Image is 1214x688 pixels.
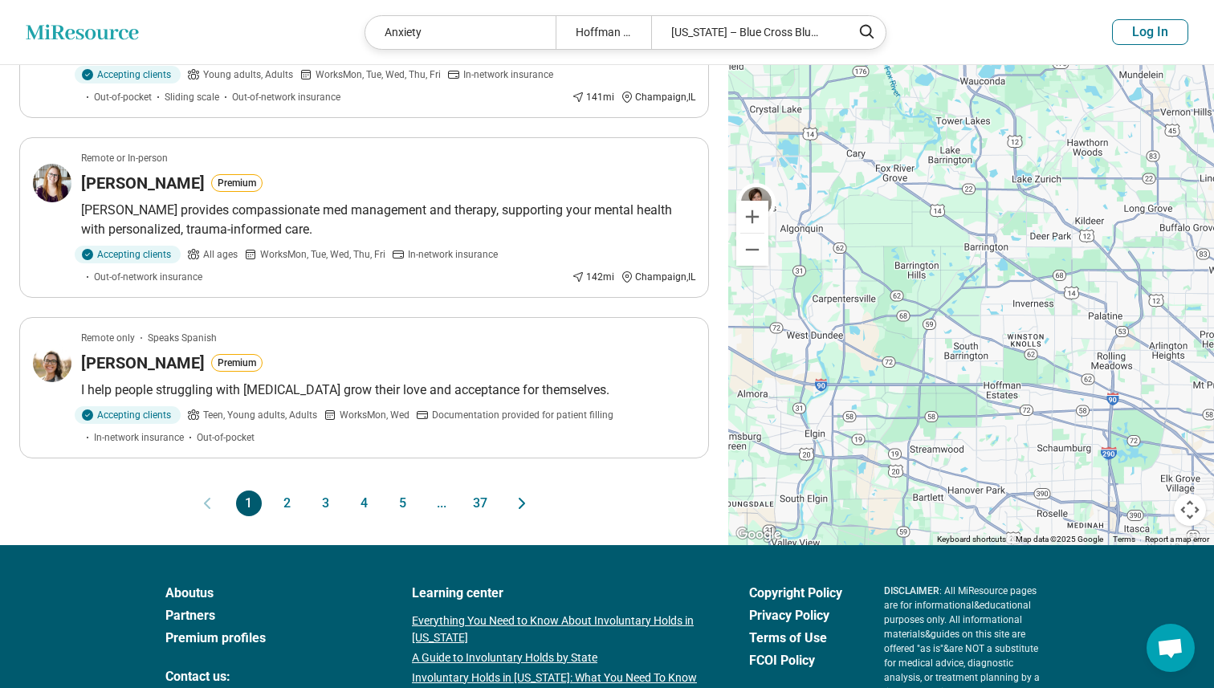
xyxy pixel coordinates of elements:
[467,491,493,516] button: 37
[572,270,614,284] div: 142 mi
[352,491,377,516] button: 4
[81,331,135,345] p: Remote only
[512,491,532,516] button: Next page
[260,247,385,262] span: Works Mon, Tue, Wed, Thu, Fri
[621,270,695,284] div: Champaign , IL
[1112,19,1188,45] button: Log In
[211,174,263,192] button: Premium
[651,16,841,49] div: [US_STATE] – Blue Cross Blue Shield
[75,406,181,424] div: Accepting clients
[937,534,1006,545] button: Keyboard shortcuts
[203,247,238,262] span: All ages
[81,151,168,165] p: Remote or In-person
[1174,494,1206,526] button: Map camera controls
[316,67,441,82] span: Works Mon, Tue, Wed, Thu, Fri
[365,16,556,49] div: Anxiety
[211,354,263,372] button: Premium
[94,430,184,445] span: In-network insurance
[197,430,255,445] span: Out-of-pocket
[412,649,707,666] a: A Guide to Involuntary Holds by State
[572,90,614,104] div: 141 mi
[165,629,370,648] a: Premium profiles
[1147,624,1195,672] div: Open chat
[390,491,416,516] button: 5
[236,491,262,516] button: 1
[75,66,181,83] div: Accepting clients
[736,201,768,233] button: Zoom in
[732,524,785,545] a: Open this area in Google Maps (opens a new window)
[75,246,181,263] div: Accepting clients
[198,491,217,516] button: Previous page
[203,67,293,82] span: Young adults, Adults
[275,491,300,516] button: 2
[81,172,205,194] h3: [PERSON_NAME]
[463,67,553,82] span: In-network insurance
[556,16,651,49] div: Hoffman Estates, IL 60010
[313,491,339,516] button: 3
[203,408,317,422] span: Teen, Young adults, Adults
[412,584,707,603] a: Learning center
[749,584,842,603] a: Copyright Policy
[429,491,454,516] span: ...
[1016,535,1103,543] span: Map data ©2025 Google
[408,247,498,262] span: In-network insurance
[165,667,370,686] span: Contact us:
[412,670,707,686] a: Involuntary Holds in [US_STATE]: What You Need To Know
[749,629,842,648] a: Terms of Use
[165,90,219,104] span: Sliding scale
[340,408,409,422] span: Works Mon, Wed
[432,408,613,422] span: Documentation provided for patient filling
[81,381,695,400] p: I help people struggling with [MEDICAL_DATA] grow their love and acceptance for themselves.
[94,270,202,284] span: Out-of-network insurance
[1145,535,1209,543] a: Report a map error
[148,331,217,345] span: Speaks Spanish
[749,651,842,670] a: FCOI Policy
[94,90,152,104] span: Out-of-pocket
[732,524,785,545] img: Google
[884,585,939,596] span: DISCLAIMER
[736,234,768,266] button: Zoom out
[165,584,370,603] a: Aboutus
[749,606,842,625] a: Privacy Policy
[621,90,695,104] div: Champaign , IL
[412,613,707,646] a: Everything You Need to Know About Involuntary Holds in [US_STATE]
[1113,535,1135,543] a: Terms (opens in new tab)
[165,606,370,625] a: Partners
[81,352,205,374] h3: [PERSON_NAME]
[232,90,340,104] span: Out-of-network insurance
[81,201,695,239] p: [PERSON_NAME] provides compassionate med management and therapy, supporting your mental health wi...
